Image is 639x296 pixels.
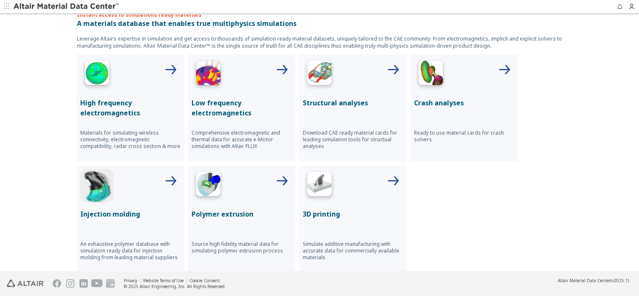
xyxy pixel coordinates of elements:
[143,278,184,283] a: Website Terms of Use
[558,278,611,283] span: Altair Material Data Center
[77,35,562,49] p: Leverage Altair’s expertise in simulation and get access to thousands of simulation ready materia...
[414,130,514,143] p: Ready to use material cards for crash solvers
[80,169,114,202] img: Injection Molding Icon
[77,54,184,161] button: High Frequency IconHigh frequency electromagneticsMaterials for simulating wireless connectivity,...
[80,130,181,150] p: Materials for simulating wireless connectivity, electromagnetic compatibility, radar cross sectio...
[303,169,336,202] img: 3D Printing Icon
[299,54,406,161] button: Structural Analyses IconStructural analysesDownload CAE ready material cards for leading simulati...
[303,241,403,261] p: Simulate additive manufacturing with accurate data for commercially available materials
[77,18,562,28] p: A materials database that enables true multiphysics simulations
[558,278,629,283] div: (v2025.1)
[77,166,184,273] button: Injection Molding IconInjection moldingAn exhaustive polymer database with simulation ready data ...
[13,3,120,11] img: Altair Material Data Center
[80,209,181,219] p: Injection molding
[192,169,225,202] img: Polymer Extrusion Icon
[303,209,403,219] p: 3D printing
[188,166,295,273] button: Polymer Extrusion IconPolymer extrusionSource high fidelity material data for simulating polymer ...
[411,54,518,161] button: Crash Analyses IconCrash analysesReady to use material cards for crash solvers
[189,278,220,283] a: Cookie Consent
[192,209,292,219] p: Polymer extrusion
[80,58,114,91] img: High Frequency Icon
[303,130,403,150] p: Download CAE ready material cards for leading simulation tools for structual analyses
[303,98,403,108] p: Structural analyses
[188,54,295,161] button: Low Frequency IconLow frequency electromagneticsComprehensive electromagnetic and thermal data fo...
[299,166,406,273] button: 3D Printing Icon3D printingSimulate additive manufacturing with accurate data for commercially av...
[414,58,447,91] img: Crash Analyses Icon
[80,241,181,261] p: An exhaustive polymer database with simulation ready data for injection molding from leading mate...
[7,280,43,287] img: Altair Engineering
[192,130,292,150] p: Comprehensive electromagnetic and thermal data for accurate e-Motor simulations with Altair FLUX
[303,58,336,91] img: Structural Analyses Icon
[192,58,225,91] img: Low Frequency Icon
[77,11,562,18] p: Instant access to simulations ready materials
[80,98,181,118] p: High frequency electromagnetics
[124,278,137,283] a: Privacy
[192,241,292,254] p: Source high fidelity material data for simulating polymer extrusion process
[124,283,226,289] div: © 2025 Altair Engineering, Inc. All Rights Reserved.
[192,98,292,118] p: Low frequency electromagnetics
[414,98,514,108] p: Crash analyses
